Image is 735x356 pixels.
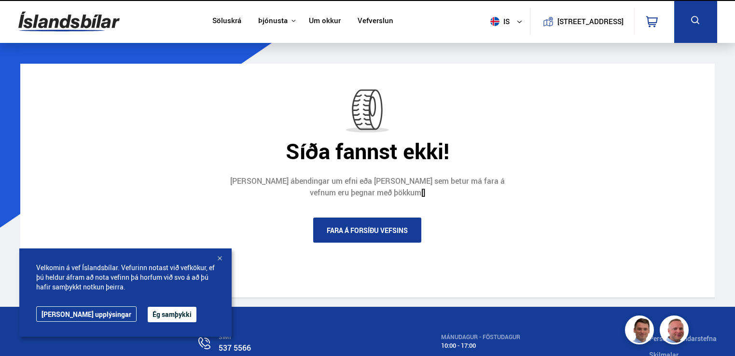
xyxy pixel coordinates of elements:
[441,342,566,349] div: 10:00 - 17:00
[626,317,655,346] img: FbJEzSuNWCJXmdc-.webp
[313,218,421,243] a: Fara á forsíðu vefsins
[222,176,512,198] div: [PERSON_NAME] ábendingar um efni eða [PERSON_NAME] sem betur má fara á vefnum eru þegnar með þökkum
[258,16,288,26] button: Þjónusta
[358,16,393,27] a: Vefverslun
[486,7,530,36] button: is
[309,16,341,27] a: Um okkur
[490,17,499,26] img: svg+xml;base64,PHN2ZyB4bWxucz0iaHR0cDovL3d3dy53My5vcmcvMjAwMC9zdmciIHdpZHRoPSI1MTIiIGhlaWdodD0iNT...
[36,263,215,292] span: Velkomin á vef Íslandsbílar. Vefurinn notast við vefkökur, ef þú heldur áfram að nota vefinn þá h...
[28,138,708,164] div: Síða fannst ekki!
[441,334,566,341] div: MÁNUDAGUR - FÖSTUDAGUR
[36,306,137,322] a: [PERSON_NAME] upplýsingar
[561,17,620,26] button: [STREET_ADDRESS]
[198,337,210,349] img: n0V2lOsqF3l1V2iz.svg
[18,6,120,37] img: G0Ugv5HjCgRt.svg
[219,342,251,353] a: 537 5566
[212,16,241,27] a: Söluskrá
[535,8,629,35] a: [STREET_ADDRESS]
[148,307,196,322] button: Ég samþykki
[486,17,511,26] span: is
[219,334,357,341] div: SÍMI
[661,317,690,346] img: siFngHWaQ9KaOqBr.png
[421,187,425,198] a: []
